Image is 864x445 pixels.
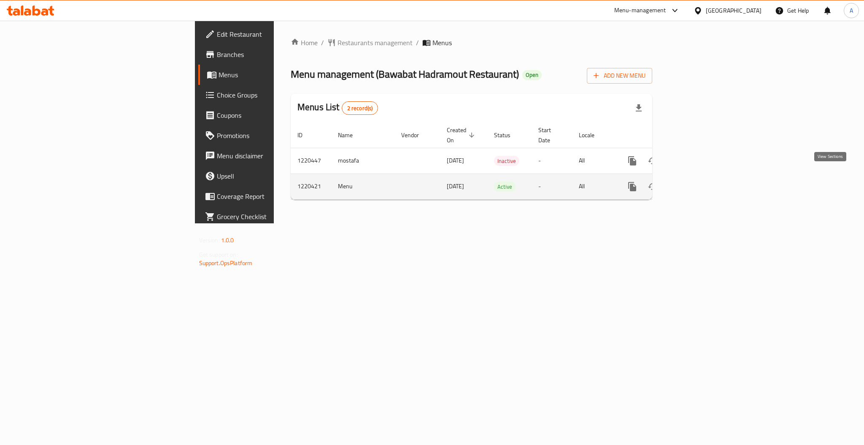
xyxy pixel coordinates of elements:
span: Get support on: [199,249,238,260]
span: Coverage Report [217,191,332,201]
td: - [532,174,572,199]
span: Promotions [217,130,332,141]
span: Status [494,130,521,140]
div: Active [494,182,516,192]
span: Choice Groups [217,90,332,100]
div: Export file [629,98,649,118]
span: Upsell [217,171,332,181]
span: Add New Menu [594,71,645,81]
div: Open [522,70,542,80]
span: Vendor [401,130,430,140]
span: 2 record(s) [342,104,378,112]
span: Created On [447,125,477,145]
a: Grocery Checklist [198,206,339,227]
span: Open [522,71,542,79]
button: Change Status [643,151,663,171]
a: Coverage Report [198,186,339,206]
nav: breadcrumb [291,38,652,48]
table: enhanced table [291,122,710,200]
td: mostafa [331,148,394,174]
a: Support.OpsPlatform [199,258,253,269]
span: [DATE] [447,181,464,192]
span: Menus [432,38,452,48]
a: Branches [198,44,339,65]
span: Edit Restaurant [217,29,332,39]
button: Add New Menu [587,68,652,84]
a: Choice Groups [198,85,339,105]
td: - [532,148,572,174]
a: Menus [198,65,339,85]
button: more [622,151,643,171]
th: Actions [616,122,710,148]
div: [GEOGRAPHIC_DATA] [706,6,761,15]
div: Total records count [342,101,378,115]
td: Menu [331,174,394,199]
a: Restaurants management [327,38,413,48]
span: Branches [217,49,332,60]
span: [DATE] [447,155,464,166]
span: Menu management ( Bawabat Hadramout Restaurant ) [291,65,519,84]
a: Promotions [198,125,339,146]
span: A [850,6,853,15]
h2: Menus List [297,101,378,115]
span: Coupons [217,110,332,120]
a: Edit Restaurant [198,24,339,44]
span: Inactive [494,156,519,166]
span: Menu disclaimer [217,151,332,161]
button: Change Status [643,176,663,197]
span: Locale [579,130,605,140]
div: Menu-management [614,5,666,16]
a: Upsell [198,166,339,186]
a: Coupons [198,105,339,125]
td: All [572,174,616,199]
td: All [572,148,616,174]
span: Grocery Checklist [217,212,332,222]
span: Version: [199,235,220,246]
span: Menus [219,70,332,80]
button: more [622,176,643,197]
span: Name [338,130,364,140]
a: Menu disclaimer [198,146,339,166]
span: ID [297,130,313,140]
li: / [416,38,419,48]
span: Restaurants management [337,38,413,48]
span: Active [494,182,516,192]
span: Start Date [538,125,562,145]
span: 1.0.0 [221,235,234,246]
